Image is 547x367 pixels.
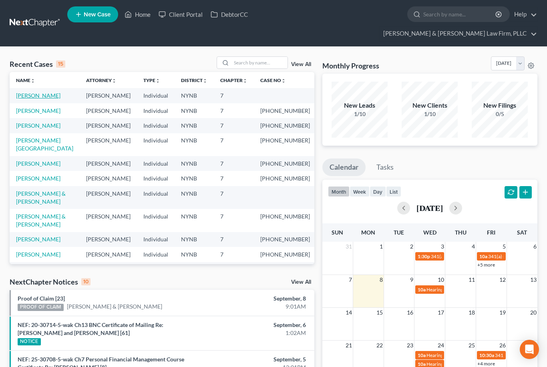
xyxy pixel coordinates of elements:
[214,171,254,186] td: 7
[181,77,207,83] a: Districtunfold_more
[16,160,60,167] a: [PERSON_NAME]
[328,186,350,197] button: month
[350,186,370,197] button: week
[175,209,214,232] td: NYNB
[67,303,162,311] a: [PERSON_NAME] & [PERSON_NAME]
[175,262,214,277] td: NYNB
[137,247,175,262] td: Individual
[499,308,507,317] span: 19
[254,232,316,247] td: [PHONE_NUMBER]
[409,275,414,285] span: 9
[80,156,137,171] td: [PERSON_NAME]
[291,62,311,67] a: View All
[137,103,175,118] td: Individual
[477,361,495,367] a: +4 more
[418,352,426,358] span: 10a
[529,308,537,317] span: 20
[220,77,247,83] a: Chapterunfold_more
[175,118,214,133] td: NYNB
[254,103,316,118] td: [PHONE_NUMBER]
[423,7,497,22] input: Search by name...
[214,209,254,232] td: 7
[80,171,137,186] td: [PERSON_NAME]
[431,253,508,259] span: 341(a) meeting for [PERSON_NAME]
[143,77,160,83] a: Typeunfold_more
[30,78,35,83] i: unfold_more
[379,26,537,41] a: [PERSON_NAME] & [PERSON_NAME] Law Firm, PLLC
[402,110,458,118] div: 1/10
[175,133,214,156] td: NYNB
[10,59,65,69] div: Recent Cases
[254,171,316,186] td: [PHONE_NUMBER]
[214,247,254,262] td: 7
[80,186,137,209] td: [PERSON_NAME]
[137,171,175,186] td: Individual
[80,209,137,232] td: [PERSON_NAME]
[440,242,445,251] span: 3
[423,229,436,236] span: Wed
[529,275,537,285] span: 13
[471,242,476,251] span: 4
[86,77,117,83] a: Attorneyunfold_more
[137,209,175,232] td: Individual
[214,88,254,103] td: 7
[502,242,507,251] span: 5
[214,118,254,133] td: 7
[402,101,458,110] div: New Clients
[254,247,316,262] td: [PHONE_NUMBER]
[379,275,384,285] span: 8
[175,171,214,186] td: NYNB
[477,262,495,268] a: +5 more
[155,78,160,83] i: unfold_more
[254,209,316,232] td: [PHONE_NUMBER]
[254,262,316,277] td: [PHONE_NUMBER]
[386,186,401,197] button: list
[16,107,60,114] a: [PERSON_NAME]
[406,341,414,350] span: 23
[215,329,306,337] div: 1:02AM
[215,295,306,303] div: September, 8
[175,186,214,209] td: NYNB
[16,92,60,99] a: [PERSON_NAME]
[416,204,443,212] h2: [DATE]
[479,352,494,358] span: 10:30a
[437,275,445,285] span: 10
[418,253,430,259] span: 1:30p
[260,77,286,83] a: Case Nounfold_more
[18,321,163,336] a: NEF: 20-30714-5-wak Ch13 BNC Certificate of Mailing Re: [PERSON_NAME] and [PERSON_NAME] [61]
[214,156,254,171] td: 7
[137,186,175,209] td: Individual
[370,186,386,197] button: day
[214,262,254,277] td: 7
[472,101,528,110] div: New Filings
[137,262,175,277] td: Individual
[80,247,137,262] td: [PERSON_NAME]
[345,308,353,317] span: 14
[214,186,254,209] td: 7
[80,118,137,133] td: [PERSON_NAME]
[137,156,175,171] td: Individual
[437,341,445,350] span: 24
[472,110,528,118] div: 0/5
[16,251,60,258] a: [PERSON_NAME]
[80,133,137,156] td: [PERSON_NAME]
[455,229,467,236] span: Thu
[254,118,316,133] td: [PHONE_NUMBER]
[487,229,495,236] span: Fri
[479,253,487,259] span: 10a
[520,340,539,359] div: Open Intercom Messenger
[332,101,388,110] div: New Leads
[16,190,66,205] a: [PERSON_NAME] & [PERSON_NAME]
[322,158,366,176] a: Calendar
[137,88,175,103] td: Individual
[10,277,90,287] div: NextChapter Notices
[510,7,537,22] a: Help
[137,133,175,156] td: Individual
[332,229,343,236] span: Sun
[499,275,507,285] span: 12
[203,78,207,83] i: unfold_more
[379,242,384,251] span: 1
[214,103,254,118] td: 7
[468,308,476,317] span: 18
[80,103,137,118] td: [PERSON_NAME]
